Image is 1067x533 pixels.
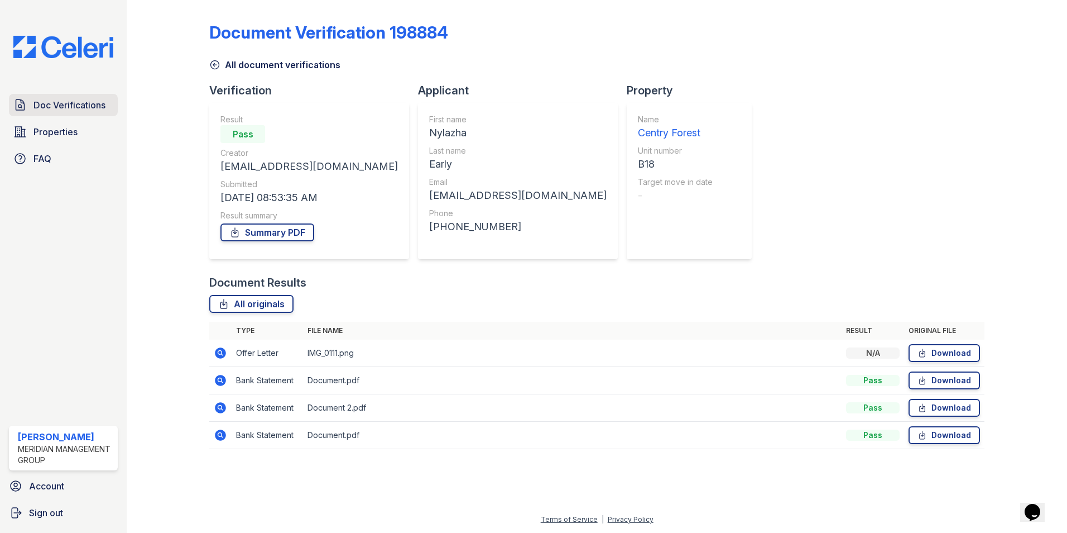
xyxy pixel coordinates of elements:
td: Bank Statement [232,422,303,449]
a: Sign out [4,502,122,524]
a: Download [909,426,980,444]
a: Summary PDF [220,223,314,241]
td: IMG_0111.png [303,340,842,367]
div: Result summary [220,210,398,221]
div: Pass [846,402,900,413]
a: Download [909,344,980,362]
div: [EMAIL_ADDRESS][DOMAIN_NAME] [220,159,398,174]
iframe: chat widget [1020,488,1056,522]
a: Account [4,475,122,497]
a: All document verifications [209,58,340,72]
div: Last name [429,145,607,156]
div: B18 [638,156,713,172]
img: CE_Logo_Blue-a8612792a0a2168367f1c8372b55b34899dd931a85d93a1a3d3e32e68fde9ad4.png [4,36,122,58]
div: Unit number [638,145,713,156]
a: Download [909,399,980,417]
span: Sign out [29,506,63,520]
span: Properties [33,125,78,139]
span: FAQ [33,152,51,165]
td: Bank Statement [232,394,303,422]
th: Result [842,322,904,340]
th: Type [232,322,303,340]
div: [PHONE_NUMBER] [429,219,607,235]
div: Pass [220,125,265,143]
a: Doc Verifications [9,94,118,116]
div: Pass [846,430,900,441]
td: Document 2.pdf [303,394,842,422]
div: Early [429,156,607,172]
div: Target move in date [638,177,713,188]
div: Nylazha [429,125,607,141]
div: Property [627,83,761,98]
td: Bank Statement [232,367,303,394]
a: Download [909,372,980,389]
div: Phone [429,208,607,219]
th: Original file [904,322,984,340]
div: Email [429,177,607,188]
div: N/A [846,348,900,359]
td: Document.pdf [303,422,842,449]
div: Applicant [418,83,627,98]
th: File name [303,322,842,340]
a: FAQ [9,147,118,170]
a: Name Centry Forest [638,114,713,141]
td: Document.pdf [303,367,842,394]
a: All originals [209,295,294,313]
span: Account [29,479,64,493]
div: Creator [220,147,398,159]
div: Centry Forest [638,125,713,141]
div: [PERSON_NAME] [18,430,113,444]
a: Properties [9,121,118,143]
div: Name [638,114,713,125]
div: First name [429,114,607,125]
div: | [602,515,604,524]
span: Doc Verifications [33,98,105,112]
a: Privacy Policy [608,515,653,524]
div: Submitted [220,179,398,190]
a: Terms of Service [541,515,598,524]
div: Document Verification 198884 [209,22,448,42]
div: [EMAIL_ADDRESS][DOMAIN_NAME] [429,188,607,203]
td: Offer Letter [232,340,303,367]
div: [DATE] 08:53:35 AM [220,190,398,206]
div: Meridian Management Group [18,444,113,466]
div: Pass [846,375,900,386]
div: Document Results [209,275,306,291]
div: Result [220,114,398,125]
div: - [638,188,713,203]
div: Verification [209,83,418,98]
